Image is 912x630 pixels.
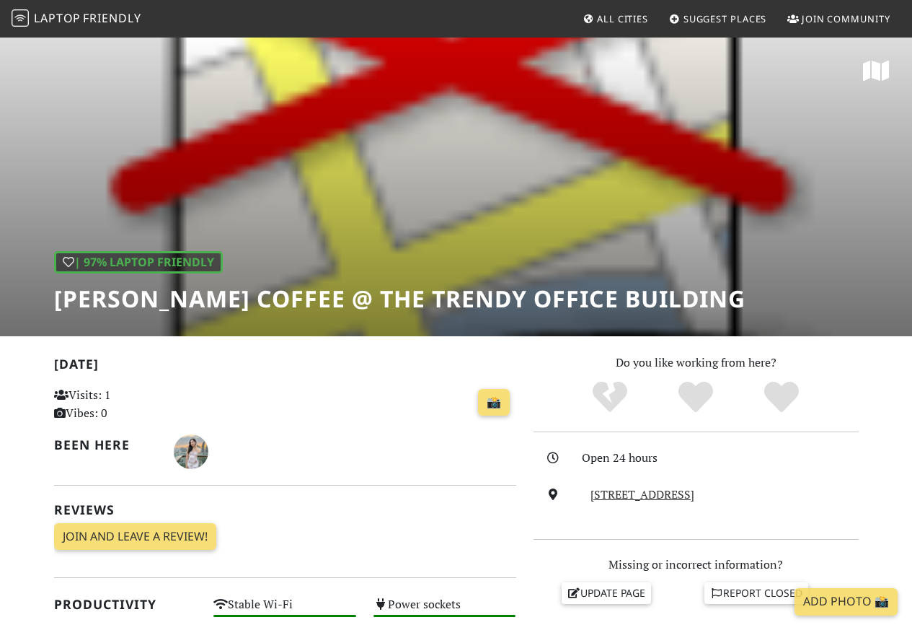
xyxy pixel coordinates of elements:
h2: Been here [54,437,156,452]
a: Update page [562,582,651,604]
div: Open 24 hours [582,449,867,468]
div: Yes [653,380,739,416]
p: Do you like working from here? [534,354,859,372]
span: Friendly [83,10,141,26]
span: Chatchada Temsri [174,442,208,458]
a: Join and leave a review! [54,523,216,551]
span: Laptop [34,10,81,26]
div: Definitely! [738,380,824,416]
h2: [DATE] [54,356,516,377]
a: All Cities [577,6,654,32]
div: No [567,380,653,416]
div: Stable Wi-Fi [205,594,365,629]
img: 6685-chatchada.jpg [174,434,208,469]
span: All Cities [597,12,648,25]
p: Missing or incorrect information? [534,556,859,574]
h1: [PERSON_NAME] Coffee @ The Trendy Office Building [54,285,745,312]
span: Join Community [802,12,890,25]
a: LaptopFriendly LaptopFriendly [12,6,141,32]
img: LaptopFriendly [12,9,29,27]
p: Visits: 1 Vibes: 0 [54,386,197,423]
a: Join Community [782,6,896,32]
a: [STREET_ADDRESS] [590,486,694,502]
div: Power sockets [365,594,525,629]
div: | 97% Laptop Friendly [54,251,223,274]
span: Suggest Places [683,12,767,25]
a: Suggest Places [663,6,773,32]
h2: Productivity [54,597,197,612]
h2: Reviews [54,502,516,517]
a: Add Photo 📸 [794,588,898,616]
a: Report closed [704,582,808,604]
a: 📸 [478,389,510,416]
